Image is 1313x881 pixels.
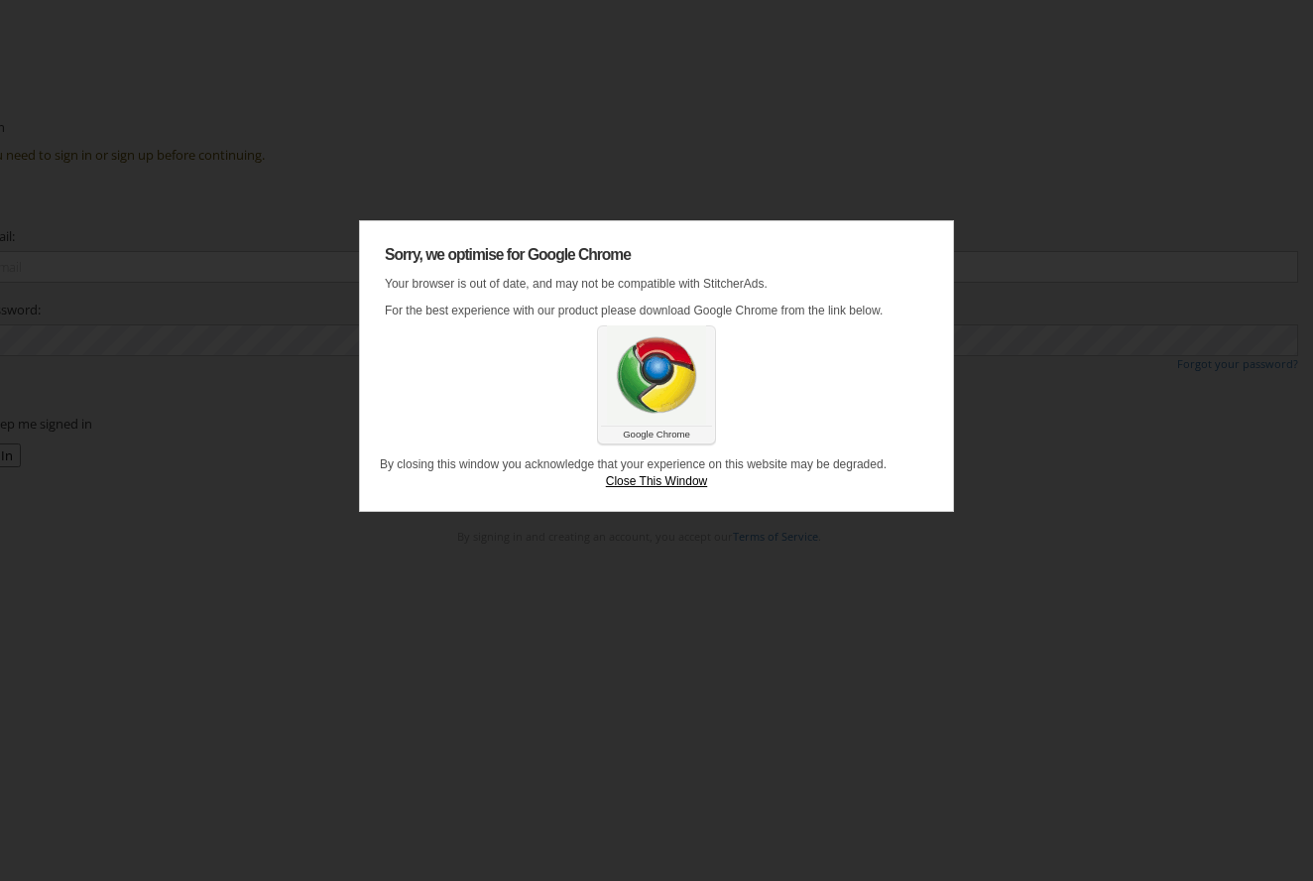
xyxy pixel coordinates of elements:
[380,271,933,298] p: Your browser is out of date, and may not be compatible with StitcherAds.
[380,473,933,490] a: Close This Window
[380,298,933,324] p: For the best experience with our product please download Google Chrome from the link below.
[623,429,690,440] a: Google Chrome
[380,446,933,473] p: By closing this window you acknowledge that your experience on this website may be degraded.
[380,241,933,263] h1: Sorry, we optimise for Google Chrome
